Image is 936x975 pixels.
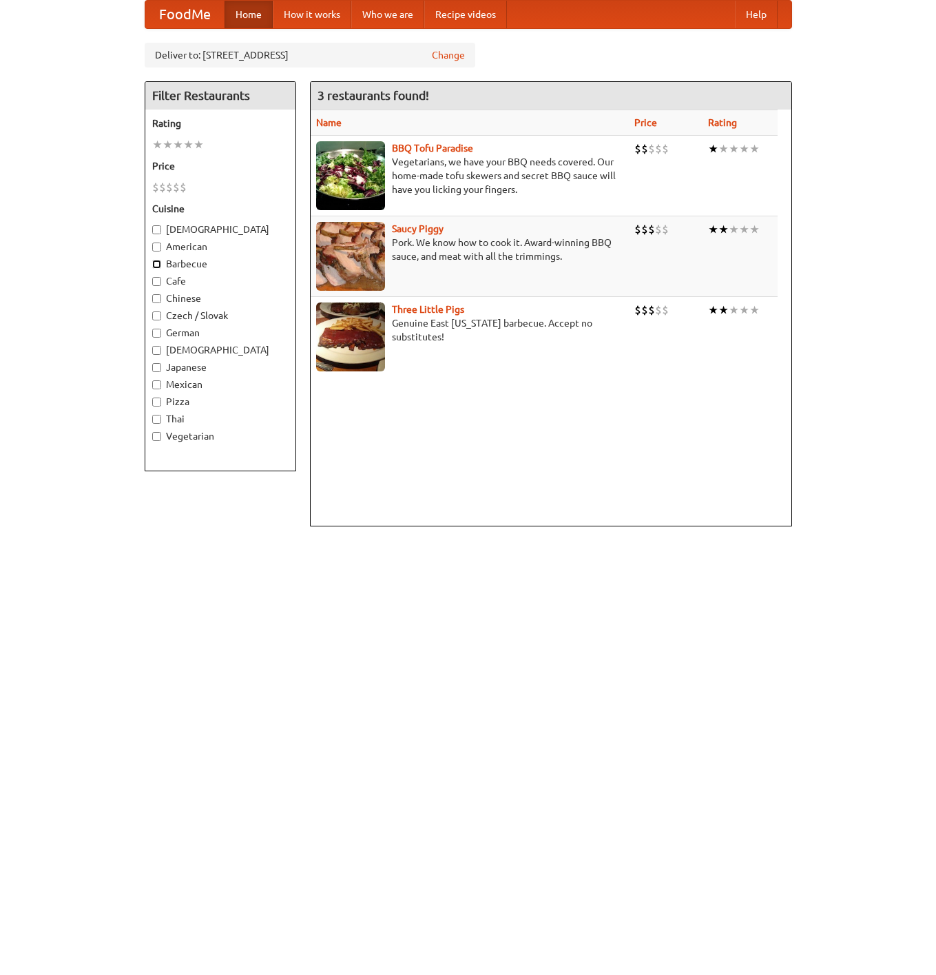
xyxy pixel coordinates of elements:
li: $ [641,222,648,237]
label: Mexican [152,378,289,391]
li: ★ [718,222,729,237]
h5: Cuisine [152,202,289,216]
li: ★ [173,137,183,152]
li: ★ [729,222,739,237]
label: Pizza [152,395,289,409]
li: ★ [749,302,760,318]
li: ★ [739,141,749,156]
img: saucy.jpg [316,222,385,291]
a: Three Little Pigs [392,304,464,315]
label: German [152,326,289,340]
a: FoodMe [145,1,225,28]
label: Japanese [152,360,289,374]
li: ★ [739,302,749,318]
li: $ [648,141,655,156]
li: ★ [718,141,729,156]
li: ★ [152,137,163,152]
a: Change [432,48,465,62]
label: Thai [152,412,289,426]
a: Who we are [351,1,424,28]
li: $ [662,141,669,156]
p: Pork. We know how to cook it. Award-winning BBQ sauce, and meat with all the trimmings. [316,236,623,263]
label: [DEMOGRAPHIC_DATA] [152,223,289,236]
li: ★ [708,302,718,318]
li: $ [662,302,669,318]
li: $ [641,302,648,318]
h4: Filter Restaurants [145,82,295,110]
li: ★ [729,302,739,318]
input: Japanese [152,363,161,372]
a: Name [316,117,342,128]
li: $ [634,141,641,156]
li: $ [634,302,641,318]
li: $ [655,302,662,318]
li: $ [159,180,166,195]
label: Barbecue [152,257,289,271]
li: ★ [708,141,718,156]
h5: Rating [152,116,289,130]
a: Price [634,117,657,128]
a: Help [735,1,778,28]
a: BBQ Tofu Paradise [392,143,473,154]
input: [DEMOGRAPHIC_DATA] [152,225,161,234]
li: $ [641,141,648,156]
a: Saucy Piggy [392,223,444,234]
a: Home [225,1,273,28]
li: $ [173,180,180,195]
li: $ [180,180,187,195]
li: $ [152,180,159,195]
li: ★ [729,141,739,156]
a: Recipe videos [424,1,507,28]
label: American [152,240,289,254]
li: ★ [718,302,729,318]
input: Mexican [152,380,161,389]
input: Thai [152,415,161,424]
input: Chinese [152,294,161,303]
input: Vegetarian [152,432,161,441]
ng-pluralize: 3 restaurants found! [318,89,429,102]
input: German [152,329,161,338]
a: How it works [273,1,351,28]
li: ★ [194,137,204,152]
p: Genuine East [US_STATE] barbecue. Accept no substitutes! [316,316,623,344]
label: Cafe [152,274,289,288]
p: Vegetarians, we have your BBQ needs covered. Our home-made tofu skewers and secret BBQ sauce will... [316,155,623,196]
li: ★ [739,222,749,237]
h5: Price [152,159,289,173]
input: Czech / Slovak [152,311,161,320]
label: Czech / Slovak [152,309,289,322]
li: ★ [183,137,194,152]
label: [DEMOGRAPHIC_DATA] [152,343,289,357]
li: $ [648,222,655,237]
li: ★ [163,137,173,152]
img: littlepigs.jpg [316,302,385,371]
li: $ [662,222,669,237]
li: $ [166,180,173,195]
div: Deliver to: [STREET_ADDRESS] [145,43,475,68]
img: tofuparadise.jpg [316,141,385,210]
li: ★ [749,222,760,237]
li: ★ [749,141,760,156]
input: Cafe [152,277,161,286]
label: Chinese [152,291,289,305]
li: $ [655,141,662,156]
input: Barbecue [152,260,161,269]
li: $ [648,302,655,318]
input: American [152,243,161,252]
li: ★ [708,222,718,237]
li: $ [634,222,641,237]
input: [DEMOGRAPHIC_DATA] [152,346,161,355]
li: $ [655,222,662,237]
a: Rating [708,117,737,128]
input: Pizza [152,398,161,407]
label: Vegetarian [152,429,289,443]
